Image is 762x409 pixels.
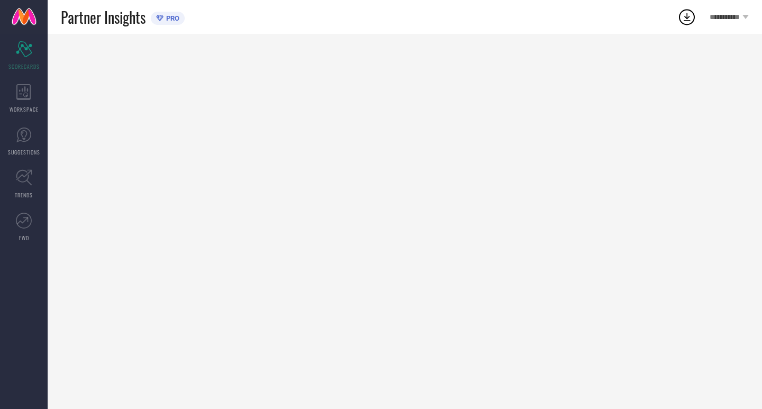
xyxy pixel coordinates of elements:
span: WORKSPACE [10,105,39,113]
span: SUGGESTIONS [8,148,40,156]
div: Open download list [677,7,696,26]
span: PRO [164,14,179,22]
span: FWD [19,234,29,242]
span: TRENDS [15,191,33,199]
span: Partner Insights [61,6,146,28]
span: SCORECARDS [8,62,40,70]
